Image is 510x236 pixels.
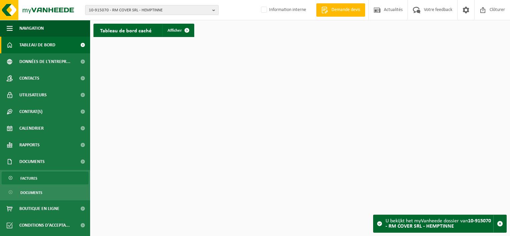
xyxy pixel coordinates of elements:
span: Utilisateurs [19,87,47,103]
h2: Tableau de bord caché [93,24,158,37]
span: Documents [19,153,45,170]
span: 10-915070 - RM COVER SRL - HEMPTINNE [89,5,210,15]
a: Demande devis [316,3,365,17]
span: Navigation [19,20,44,37]
span: Données de l'entrepr... [19,53,70,70]
a: Documents [2,186,88,199]
a: Afficher [162,24,194,37]
span: Afficher [168,28,182,33]
label: Information interne [260,5,306,15]
span: Calendrier [19,120,44,137]
span: Demande devis [330,7,362,13]
span: Contrat(s) [19,103,42,120]
button: 10-915070 - RM COVER SRL - HEMPTINNE [85,5,219,15]
span: Rapports [19,137,40,153]
div: U bekijkt het myVanheede dossier van [386,215,493,232]
span: Boutique en ligne [19,200,59,217]
span: Documents [20,186,42,199]
span: Conditions d'accepta... [19,217,70,234]
span: Factures [20,172,37,185]
strong: 10-915070 - RM COVER SRL - HEMPTINNE [386,218,491,229]
a: Factures [2,172,88,184]
span: Contacts [19,70,39,87]
span: Tableau de bord [19,37,55,53]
